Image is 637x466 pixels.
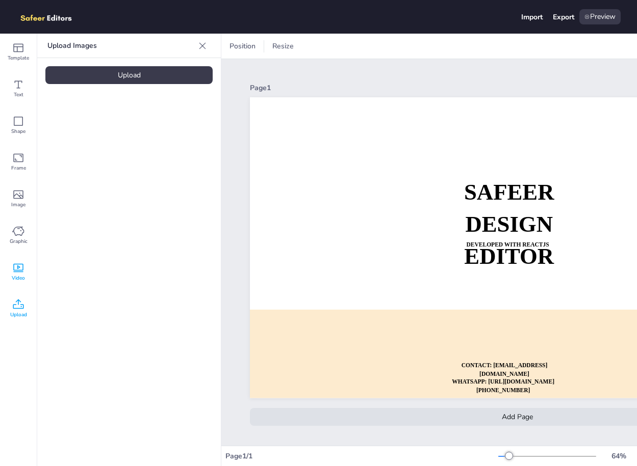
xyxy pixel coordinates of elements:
[10,311,27,319] span: Upload
[16,9,87,24] img: logo.png
[606,451,631,461] div: 64 %
[225,451,498,461] div: Page 1 / 1
[464,211,554,268] strong: DESIGN EDITOR
[227,41,258,51] span: Position
[8,54,29,62] span: Template
[11,127,26,135] span: Shape
[553,12,574,22] div: Export
[464,180,554,205] strong: SAFEER
[45,66,213,84] div: Upload
[14,91,23,99] span: Text
[521,12,543,22] div: Import
[11,201,26,209] span: Image
[467,241,549,248] strong: DEVELOPED WITH REACTJS
[462,362,548,377] strong: CONTACT: [EMAIL_ADDRESS][DOMAIN_NAME]
[579,9,621,24] div: Preview
[10,237,28,245] span: Graphic
[12,274,25,282] span: Video
[11,164,26,172] span: Frame
[452,378,554,393] strong: WHATSAPP: [URL][DOMAIN_NAME][PHONE_NUMBER]
[47,34,194,58] p: Upload Images
[270,41,296,51] span: Resize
